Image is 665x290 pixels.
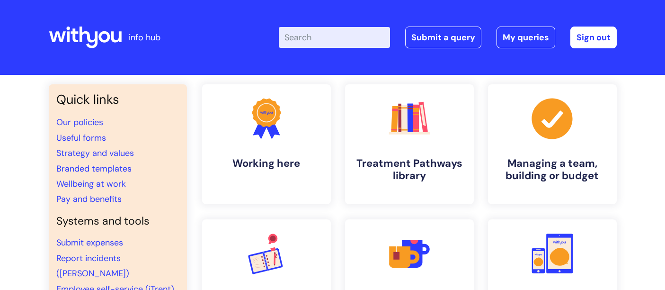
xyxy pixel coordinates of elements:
p: info hub [129,30,160,45]
h3: Quick links [56,92,179,107]
a: Useful forms [56,132,106,144]
a: Working here [202,84,331,204]
div: | - [279,27,617,48]
a: Pay and benefits [56,193,122,205]
a: My queries [497,27,555,48]
h4: Systems and tools [56,215,179,228]
a: Wellbeing at work [56,178,126,190]
h4: Working here [210,157,323,170]
a: Report incidents ([PERSON_NAME]) [56,253,129,279]
a: Branded templates [56,163,132,174]
h4: Treatment Pathways library [353,157,466,182]
input: Search [279,27,390,48]
h4: Managing a team, building or budget [496,157,609,182]
a: Our policies [56,117,103,128]
a: Sign out [570,27,617,48]
a: Managing a team, building or budget [488,84,617,204]
a: Treatment Pathways library [345,84,474,204]
a: Strategy and values [56,147,134,159]
a: Submit expenses [56,237,123,248]
a: Submit a query [405,27,481,48]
